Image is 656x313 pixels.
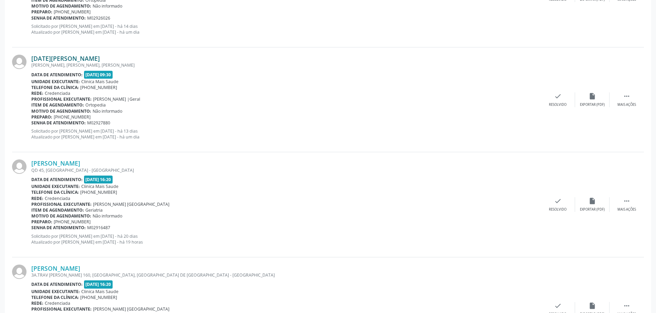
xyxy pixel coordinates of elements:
[623,197,631,205] i: 
[31,108,91,114] b: Motivo de agendamento:
[31,201,92,207] b: Profissional executante:
[31,233,541,245] p: Solicitado por [PERSON_NAME] em [DATE] - há 20 dias Atualizado por [PERSON_NAME] em [DATE] - há 1...
[617,102,636,107] div: Mais ações
[31,55,100,62] a: [DATE][PERSON_NAME]
[31,15,86,21] b: Senha de atendimento:
[31,114,52,120] b: Preparo:
[617,207,636,212] div: Mais ações
[31,102,84,108] b: Item de agendamento:
[580,102,605,107] div: Exportar (PDF)
[31,306,92,312] b: Profissional executante:
[31,183,80,189] b: Unidade executante:
[31,189,79,195] b: Telefone da clínica:
[80,85,117,90] span: [PHONE_NUMBER]
[31,62,541,68] div: [PERSON_NAME], [PERSON_NAME], [PERSON_NAME]
[85,207,103,213] span: Geriatria
[12,159,27,174] img: img
[84,71,113,79] span: [DATE] 09:30
[31,265,80,272] a: [PERSON_NAME]
[93,96,140,102] span: [PERSON_NAME] |Geral
[45,195,70,201] span: Credenciada
[80,189,117,195] span: [PHONE_NUMBER]
[84,280,113,288] span: [DATE] 16:20
[554,302,562,310] i: check
[31,3,91,9] b: Motivo de agendamento:
[87,120,110,126] span: M02927880
[31,272,541,278] div: 3A.TRAV [PERSON_NAME] 160, [GEOGRAPHIC_DATA], [GEOGRAPHIC_DATA] DE [GEOGRAPHIC_DATA] - [GEOGRAPHI...
[31,281,83,287] b: Data de atendimento:
[12,265,27,279] img: img
[31,177,83,182] b: Data de atendimento:
[81,183,118,189] span: Clinica Mais Saude
[31,128,541,140] p: Solicitado por [PERSON_NAME] em [DATE] - há 13 dias Atualizado por [PERSON_NAME] em [DATE] - há u...
[93,201,169,207] span: [PERSON_NAME] [GEOGRAPHIC_DATA]
[12,55,27,69] img: img
[84,176,113,183] span: [DATE] 16:20
[623,302,631,310] i: 
[85,102,106,108] span: Ortopedia
[93,213,122,219] span: Não informado
[54,219,91,225] span: [PHONE_NUMBER]
[45,300,70,306] span: Credenciada
[31,9,52,15] b: Preparo:
[589,197,596,205] i: insert_drive_file
[93,3,122,9] span: Não informado
[81,289,118,294] span: Clinica Mais Saude
[31,300,43,306] b: Rede:
[31,207,84,213] b: Item de agendamento:
[31,90,43,96] b: Rede:
[31,213,91,219] b: Motivo de agendamento:
[31,195,43,201] b: Rede:
[45,90,70,96] span: Credenciada
[580,207,605,212] div: Exportar (PDF)
[54,9,91,15] span: [PHONE_NUMBER]
[31,294,79,300] b: Telefone da clínica:
[31,167,541,173] div: QD 45, [GEOGRAPHIC_DATA] - [GEOGRAPHIC_DATA]
[31,159,80,167] a: [PERSON_NAME]
[87,15,110,21] span: M02926026
[554,92,562,100] i: check
[589,302,596,310] i: insert_drive_file
[549,207,566,212] div: Resolvido
[31,120,86,126] b: Senha de atendimento:
[80,294,117,300] span: [PHONE_NUMBER]
[31,85,79,90] b: Telefone da clínica:
[31,289,80,294] b: Unidade executante:
[31,225,86,231] b: Senha de atendimento:
[93,306,169,312] span: [PERSON_NAME] [GEOGRAPHIC_DATA]
[93,108,122,114] span: Não informado
[87,225,110,231] span: M02916487
[81,79,118,85] span: Clinica Mais Saude
[549,102,566,107] div: Resolvido
[31,23,541,35] p: Solicitado por [PERSON_NAME] em [DATE] - há 14 dias Atualizado por [PERSON_NAME] em [DATE] - há u...
[54,114,91,120] span: [PHONE_NUMBER]
[623,92,631,100] i: 
[31,219,52,225] b: Preparo:
[31,72,83,78] b: Data de atendimento:
[31,79,80,85] b: Unidade executante:
[554,197,562,205] i: check
[31,96,92,102] b: Profissional executante:
[589,92,596,100] i: insert_drive_file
